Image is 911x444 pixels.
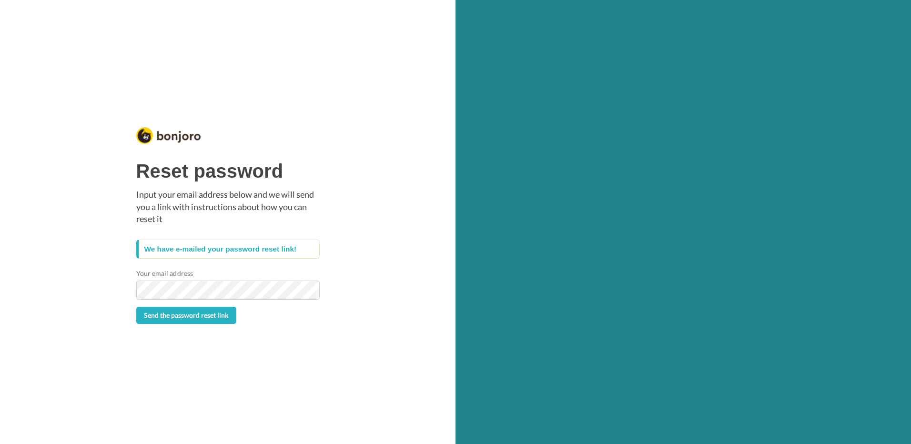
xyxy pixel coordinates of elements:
p: Input your email address below and we will send you a link with instructions about how you can re... [136,189,320,225]
div: We have e-mailed your password reset link! [136,240,320,259]
span: Send the password reset link [144,311,229,319]
h1: Reset password [136,161,320,182]
label: Your email address [136,268,193,278]
button: Send the password reset link [136,307,236,324]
